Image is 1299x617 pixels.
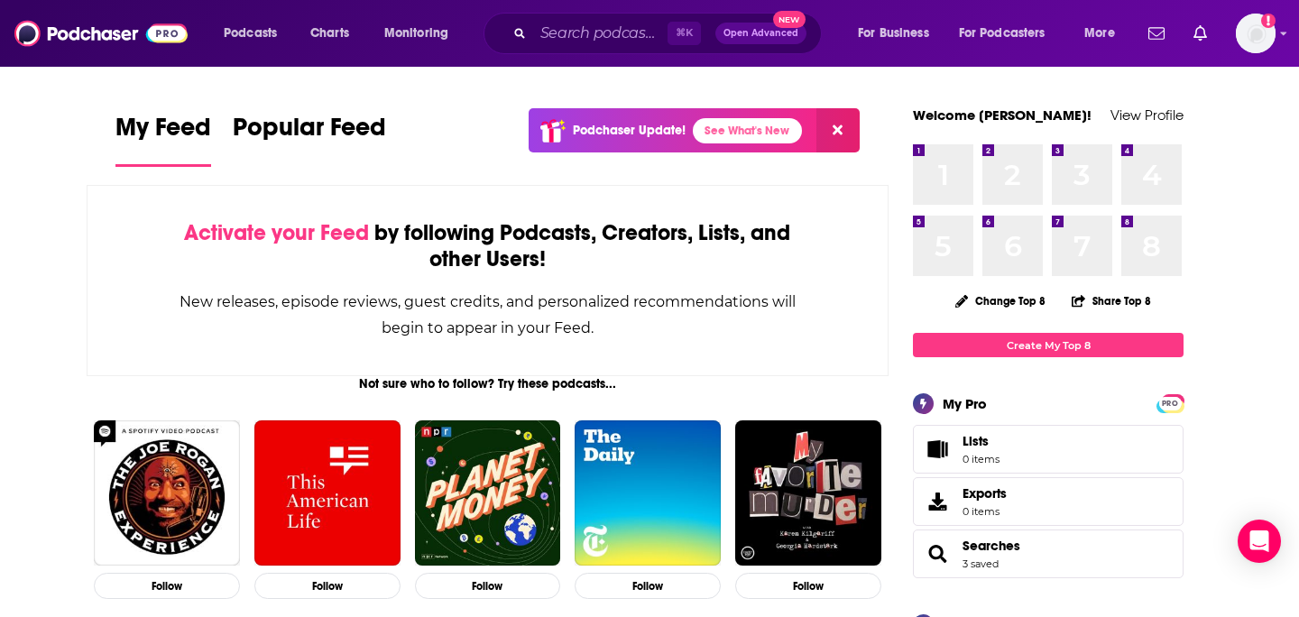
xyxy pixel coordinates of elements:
a: Create My Top 8 [913,333,1184,357]
span: ⌘ K [668,22,701,45]
svg: Add a profile image [1261,14,1276,28]
img: The Joe Rogan Experience [94,420,240,566]
a: Charts [299,19,360,48]
div: Open Intercom Messenger [1238,520,1281,563]
span: PRO [1159,397,1181,410]
span: New [773,11,806,28]
span: Open Advanced [723,29,798,38]
button: open menu [845,19,952,48]
div: Search podcasts, credits, & more... [501,13,839,54]
a: View Profile [1110,106,1184,124]
a: Welcome [PERSON_NAME]! [913,106,1092,124]
button: Follow [415,573,561,599]
a: PRO [1159,396,1181,410]
button: Follow [254,573,401,599]
span: Logged in as BBRMusicGroup [1236,14,1276,53]
button: open menu [1072,19,1138,48]
button: Follow [575,573,721,599]
span: My Feed [115,112,211,153]
a: Searches [919,541,955,566]
div: New releases, episode reviews, guest credits, and personalized recommendations will begin to appe... [178,289,797,341]
p: Podchaser Update! [573,123,686,138]
span: Exports [963,485,1007,502]
a: Searches [963,538,1020,554]
span: Searches [913,530,1184,578]
img: User Profile [1236,14,1276,53]
span: Podcasts [224,21,277,46]
span: Activate your Feed [184,219,369,246]
a: See What's New [693,118,802,143]
img: The Daily [575,420,721,566]
span: More [1084,21,1115,46]
input: Search podcasts, credits, & more... [533,19,668,48]
span: Lists [963,433,989,449]
button: open menu [372,19,472,48]
img: Planet Money [415,420,561,566]
span: For Business [858,21,929,46]
button: Show profile menu [1236,14,1276,53]
a: Lists [913,425,1184,474]
span: Popular Feed [233,112,386,153]
span: Charts [310,21,349,46]
div: by following Podcasts, Creators, Lists, and other Users! [178,220,797,272]
a: Show notifications dropdown [1141,18,1172,49]
button: Change Top 8 [944,290,1056,312]
a: Popular Feed [233,112,386,167]
a: My Feed [115,112,211,167]
span: Lists [963,433,1000,449]
button: open menu [947,19,1072,48]
button: Open AdvancedNew [715,23,806,44]
a: Show notifications dropdown [1186,18,1214,49]
img: Podchaser - Follow, Share and Rate Podcasts [14,16,188,51]
span: 0 items [963,505,1007,518]
button: Follow [735,573,881,599]
img: This American Life [254,420,401,566]
a: 3 saved [963,557,999,570]
span: Lists [919,437,955,462]
span: Exports [919,489,955,514]
div: Not sure who to follow? Try these podcasts... [87,376,889,391]
span: 0 items [963,453,1000,465]
div: My Pro [943,395,987,412]
img: My Favorite Murder with Karen Kilgariff and Georgia Hardstark [735,420,881,566]
a: Exports [913,477,1184,526]
button: open menu [211,19,300,48]
button: Share Top 8 [1071,283,1152,318]
span: Monitoring [384,21,448,46]
span: For Podcasters [959,21,1046,46]
button: Follow [94,573,240,599]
